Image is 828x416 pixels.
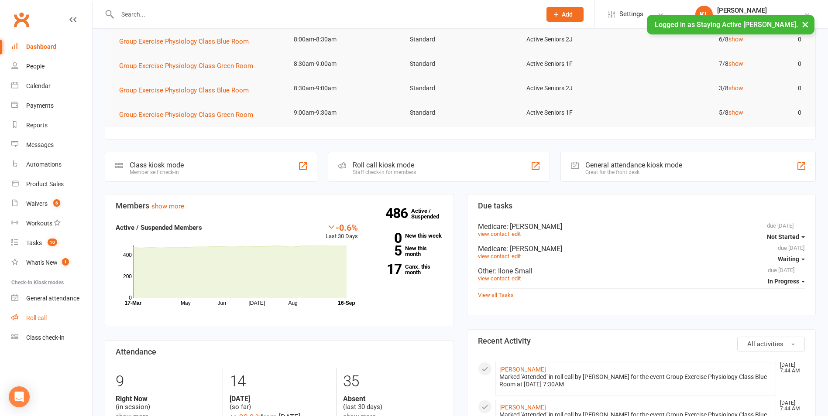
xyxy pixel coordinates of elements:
[130,161,184,169] div: Class kiosk mode
[26,102,54,109] div: Payments
[286,29,402,50] td: 8:00am-8:30am
[11,155,92,174] a: Automations
[11,194,92,214] a: Waivers 6
[326,222,358,241] div: Last 30 Days
[26,220,52,227] div: Workouts
[11,233,92,253] a: Tasks 10
[11,174,92,194] a: Product Sales
[478,337,805,345] h3: Recent Activity
[402,102,518,123] td: Standard
[728,109,743,116] a: show
[478,245,805,253] div: Medicare
[737,337,805,351] button: All activities
[478,222,805,231] div: Medicare
[26,161,62,168] div: Automations
[478,267,805,275] div: Other
[519,54,635,74] td: Active Seniors 1F
[26,82,51,89] div: Calendar
[230,395,330,403] strong: [DATE]
[499,366,546,373] a: [PERSON_NAME]
[728,60,743,67] a: show
[343,395,443,411] div: (last 30 days)
[116,201,443,210] h3: Members
[116,224,202,232] strong: Active / Suspended Members
[343,395,443,403] strong: Absent
[402,29,518,50] td: Standard
[635,54,751,74] td: 7/8
[116,395,216,411] div: (in session)
[11,76,92,96] a: Calendar
[562,11,573,18] span: Add
[495,267,533,275] span: : Ilone Small
[119,36,255,47] button: Group Exercise Physiology Class Blue Room
[585,161,682,169] div: General attendance kiosk mode
[11,135,92,155] a: Messages
[11,308,92,328] a: Roll call
[130,169,184,175] div: Member self check-in
[26,63,45,70] div: People
[26,239,42,246] div: Tasks
[115,8,535,20] input: Search...
[635,29,751,50] td: 6/8
[478,275,509,282] a: view contact
[776,362,804,374] time: [DATE] 7:44 AM
[402,54,518,74] td: Standard
[326,222,358,232] div: -0.6%
[286,102,402,123] td: 9:00am-9:30am
[26,295,79,302] div: General attendance
[11,289,92,308] a: General attendance kiosk mode
[26,43,56,50] div: Dashboard
[371,263,402,276] strong: 17
[778,256,799,263] span: Waiting
[26,200,48,207] div: Waivers
[119,111,253,119] span: Group Exercise Physiology Class Green Room
[512,275,521,282] a: edit
[26,181,64,188] div: Product Sales
[116,395,216,403] strong: Right Now
[371,233,443,239] a: 0New this week
[506,222,562,231] span: : [PERSON_NAME]
[751,29,809,50] td: 0
[119,61,259,71] button: Group Exercise Physiology Class Green Room
[499,404,546,411] a: [PERSON_NAME]
[230,395,330,411] div: (so far)
[371,232,402,245] strong: 0
[26,122,48,129] div: Reports
[768,278,799,285] span: In Progress
[751,54,809,74] td: 0
[767,233,799,240] span: Not Started
[62,258,69,266] span: 1
[797,15,813,34] button: ×
[26,314,47,321] div: Roll call
[286,54,402,74] td: 8:30am-9:00am
[747,340,783,348] span: All activities
[11,116,92,135] a: Reports
[371,264,443,275] a: 17Canx. this month
[230,368,330,395] div: 14
[519,29,635,50] td: Active Seniors 2J
[10,9,32,31] a: Clubworx
[512,253,521,259] a: edit
[26,259,58,266] div: What's New
[371,244,402,257] strong: 5
[411,201,450,226] a: 486Active / Suspended
[768,273,805,289] button: In Progress
[751,78,809,99] td: 0
[776,400,804,412] time: [DATE] 7:44 AM
[619,4,643,24] span: Settings
[48,239,57,246] span: 10
[116,368,216,395] div: 9
[11,57,92,76] a: People
[519,78,635,99] td: Active Seniors 2J
[11,328,92,348] a: Class kiosk mode
[717,14,804,22] div: Staying Active [PERSON_NAME]
[655,20,798,29] span: Logged in as Staying Active [PERSON_NAME].
[717,7,804,14] div: [PERSON_NAME]
[353,161,416,169] div: Roll call kiosk mode
[9,386,30,407] div: Open Intercom Messenger
[151,202,184,210] a: show more
[478,231,509,237] a: view contact
[353,169,416,175] div: Staff check-in for members
[119,62,253,70] span: Group Exercise Physiology Class Green Room
[506,245,562,253] span: : [PERSON_NAME]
